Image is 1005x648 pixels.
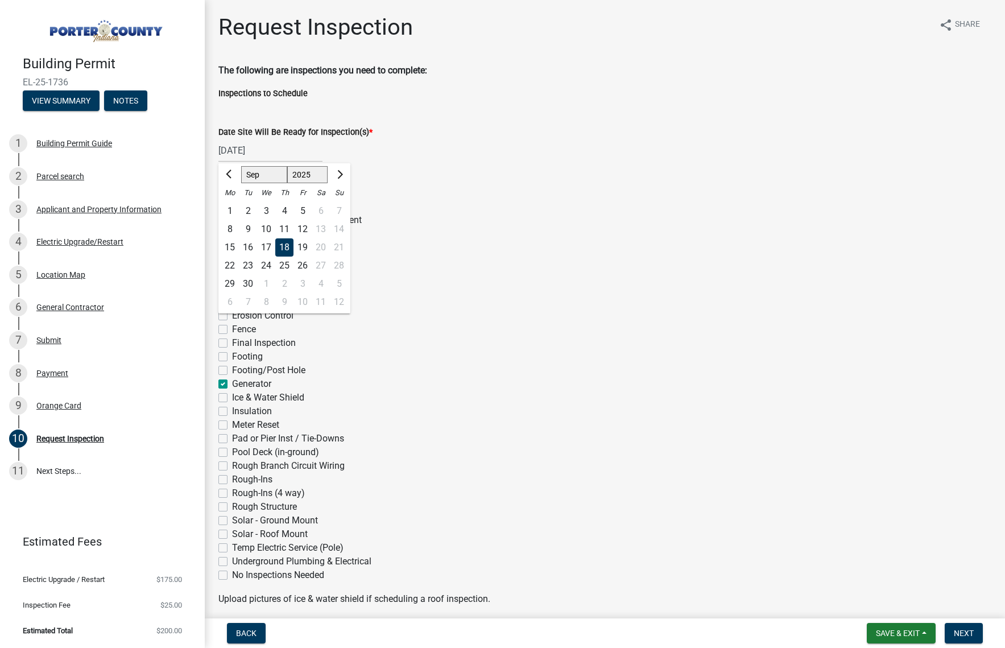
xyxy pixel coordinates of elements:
div: Electric Upgrade/Restart [36,238,123,246]
div: Monday, September 29, 2025 [221,275,239,293]
span: $25.00 [160,601,182,609]
div: 8 [9,364,27,382]
button: Next month [332,166,346,184]
span: Estimated Total [23,627,73,634]
label: Pad or Pier Inst / Tie-Downs [232,432,344,445]
span: Save & Exit [876,629,920,638]
div: 10 [9,430,27,448]
div: 2 [275,275,293,293]
label: Footing [232,350,263,364]
div: Orange Card [36,402,81,410]
div: 12 [293,220,312,238]
div: We [257,184,275,202]
div: Sa [312,184,330,202]
button: Notes [104,90,147,111]
label: Insulation [232,405,272,418]
div: 3 [9,200,27,218]
div: 15 [221,238,239,257]
label: No Inspections Needed [232,568,324,582]
button: Save & Exit [867,623,936,643]
div: General Contractor [36,303,104,311]
span: Back [236,629,257,638]
div: Tuesday, October 7, 2025 [239,293,257,311]
div: Thursday, September 11, 2025 [275,220,293,238]
label: Date Site Will Be Ready for Inspection(s) [218,129,373,137]
div: Wednesday, September 3, 2025 [257,202,275,220]
div: Fr [293,184,312,202]
span: $200.00 [156,627,182,634]
div: Tuesday, September 16, 2025 [239,238,257,257]
div: 18 [275,238,293,257]
div: Tuesday, September 23, 2025 [239,257,257,275]
div: Tuesday, September 2, 2025 [239,202,257,220]
label: Solar - Roof Mount [232,527,308,541]
div: 6 [221,293,239,311]
div: 26 [293,257,312,275]
div: 2 [9,167,27,185]
button: Back [227,623,266,643]
label: Rough-Ins [232,473,272,486]
div: Thursday, September 25, 2025 [275,257,293,275]
span: Next [954,629,974,638]
div: 30 [239,275,257,293]
div: Wednesday, September 17, 2025 [257,238,275,257]
div: 9 [275,293,293,311]
div: 4 [275,202,293,220]
div: 1 [9,134,27,152]
label: Erosion Control [232,309,293,323]
div: Tu [239,184,257,202]
wm-modal-confirm: Notes [104,97,147,106]
span: Share [955,18,980,32]
h4: Building Permit [23,56,196,72]
div: 2 [239,202,257,220]
div: 25 [275,257,293,275]
div: Request Inspection [36,435,104,443]
div: 4 [9,233,27,251]
div: Thursday, October 2, 2025 [275,275,293,293]
button: Previous month [223,166,237,184]
div: Wednesday, September 24, 2025 [257,257,275,275]
div: 9 [239,220,257,238]
div: Parcel search [36,172,84,180]
div: 22 [221,257,239,275]
div: Location Map [36,271,85,279]
div: Wednesday, October 8, 2025 [257,293,275,311]
div: 7 [239,293,257,311]
strong: The following are inspections you need to complete: [218,65,427,76]
span: EL-25-1736 [23,77,182,88]
label: Pool Deck (in-ground) [232,445,319,459]
label: Rough Branch Circuit Wiring [232,459,345,473]
div: 7 [9,331,27,349]
div: 11 [275,220,293,238]
label: Rough-Ins (4 way) [232,486,305,500]
p: Upload pictures of ice & water shield if scheduling a roof inspection. [218,592,991,606]
div: 10 [293,293,312,311]
input: mm/dd/yyyy [218,139,322,162]
div: Building Permit Guide [36,139,112,147]
div: 17 [257,238,275,257]
div: 1 [257,275,275,293]
div: 11 [9,462,27,480]
div: 3 [293,275,312,293]
h1: Request Inspection [218,14,413,41]
div: Tuesday, September 30, 2025 [239,275,257,293]
div: Mo [221,184,239,202]
div: Friday, October 10, 2025 [293,293,312,311]
div: Friday, September 26, 2025 [293,257,312,275]
span: Inspection Fee [23,601,71,609]
a: Estimated Fees [9,530,187,553]
div: Thursday, September 4, 2025 [275,202,293,220]
div: 3 [257,202,275,220]
div: 5 [9,266,27,284]
label: Underground Plumbing & Electrical [232,555,371,568]
div: 6 [9,298,27,316]
div: Monday, September 15, 2025 [221,238,239,257]
div: Submit [36,336,61,344]
div: 16 [239,238,257,257]
select: Select year [287,166,328,183]
div: Monday, September 8, 2025 [221,220,239,238]
div: 24 [257,257,275,275]
label: Solar - Ground Mount [232,514,318,527]
div: Wednesday, October 1, 2025 [257,275,275,293]
span: $175.00 [156,576,182,583]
